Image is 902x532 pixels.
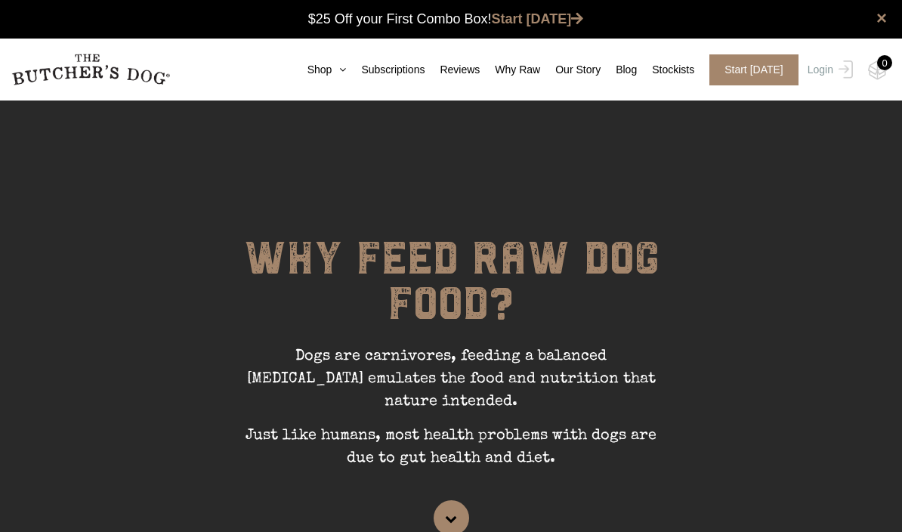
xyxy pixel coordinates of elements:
a: Shop [292,62,347,78]
a: Why Raw [480,62,540,78]
a: Start [DATE] [694,54,804,85]
div: 0 [877,55,892,70]
img: TBD_Cart-Empty.png [868,60,887,80]
a: Start [DATE] [492,11,584,26]
a: Login [804,54,853,85]
h1: WHY FEED RAW DOG FOOD? [224,236,678,345]
p: Dogs are carnivores, feeding a balanced [MEDICAL_DATA] emulates the food and nutrition that natur... [224,345,678,425]
a: close [876,9,887,27]
a: Blog [601,62,637,78]
a: Subscriptions [346,62,425,78]
span: Start [DATE] [709,54,799,85]
p: Just like humans, most health problems with dogs are due to gut health and diet. [224,425,678,481]
a: Stockists [637,62,694,78]
a: Reviews [425,62,480,78]
a: Our Story [540,62,601,78]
